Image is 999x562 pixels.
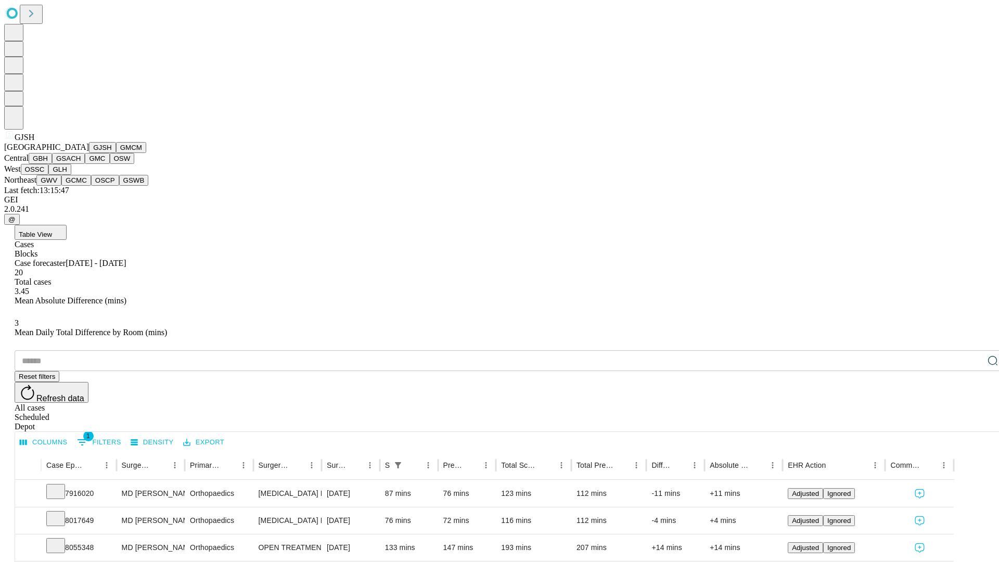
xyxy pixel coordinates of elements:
button: OSW [110,153,135,164]
div: +4 mins [710,507,777,534]
button: Sort [222,458,236,472]
button: Menu [479,458,493,472]
div: Scheduled In Room Duration [385,461,390,469]
span: Last fetch: 13:15:47 [4,186,69,195]
div: +11 mins [710,480,777,507]
div: 112 mins [577,507,642,534]
button: GMCM [116,142,146,153]
span: Adjusted [792,517,819,525]
button: Export [181,435,227,451]
div: 193 mins [501,534,566,561]
div: 87 mins [385,480,433,507]
button: Ignored [823,515,855,526]
div: [DATE] [327,507,375,534]
button: GSACH [52,153,85,164]
button: Show filters [391,458,405,472]
span: Central [4,154,29,162]
button: Expand [20,539,36,557]
span: [DATE] - [DATE] [66,259,126,267]
button: Menu [937,458,951,472]
div: Absolute Difference [710,461,750,469]
span: Adjusted [792,544,819,552]
button: Sort [406,458,421,472]
button: Menu [304,458,319,472]
button: Sort [614,458,629,472]
span: Refresh data [36,394,84,403]
div: Comments [890,461,920,469]
button: Ignored [823,488,855,499]
div: Orthopaedics [190,507,248,534]
button: Menu [168,458,182,472]
div: 76 mins [443,480,491,507]
div: 8055348 [46,534,111,561]
div: 207 mins [577,534,642,561]
button: Sort [540,458,554,472]
div: -11 mins [651,480,699,507]
div: EHR Action [788,461,826,469]
button: Menu [868,458,882,472]
button: Expand [20,485,36,503]
div: 123 mins [501,480,566,507]
div: Orthopaedics [190,480,248,507]
button: Refresh data [15,382,88,403]
div: Surgery Name [259,461,289,469]
div: MD [PERSON_NAME] [PERSON_NAME] [122,534,180,561]
button: Sort [922,458,937,472]
div: -4 mins [651,507,699,534]
button: OSCP [91,175,119,186]
span: Mean Absolute Difference (mins) [15,296,126,305]
span: Case forecaster [15,259,66,267]
span: Ignored [827,490,851,497]
div: 2.0.241 [4,205,995,214]
button: Density [128,435,176,451]
div: MD [PERSON_NAME] [PERSON_NAME] [122,507,180,534]
button: Menu [236,458,251,472]
button: Show filters [74,434,124,451]
button: Sort [348,458,363,472]
button: Menu [99,458,114,472]
span: Mean Daily Total Difference by Room (mins) [15,328,167,337]
button: GWV [36,175,61,186]
button: Adjusted [788,515,823,526]
button: Menu [629,458,644,472]
span: @ [8,215,16,223]
button: GLH [48,164,71,175]
div: Total Scheduled Duration [501,461,539,469]
button: Table View [15,225,67,240]
div: Difference [651,461,672,469]
span: Ignored [827,544,851,552]
span: GJSH [15,133,34,142]
span: West [4,164,21,173]
button: Menu [554,458,569,472]
span: 3.45 [15,287,29,296]
div: 112 mins [577,480,642,507]
span: Ignored [827,517,851,525]
button: @ [4,214,20,225]
div: Primary Service [190,461,220,469]
div: Orthopaedics [190,534,248,561]
div: +14 mins [710,534,777,561]
button: GMC [85,153,109,164]
div: Total Predicted Duration [577,461,614,469]
button: Sort [751,458,765,472]
button: GBH [29,153,52,164]
button: Adjusted [788,542,823,553]
span: 1 [83,431,94,441]
div: OPEN TREATMENT [MEDICAL_DATA] [259,534,316,561]
button: Sort [464,458,479,472]
div: [DATE] [327,480,375,507]
button: Sort [85,458,99,472]
div: Surgery Date [327,461,347,469]
div: [DATE] [327,534,375,561]
span: 3 [15,318,19,327]
div: [MEDICAL_DATA] MEDIAL OR LATERAL MENISCECTOMY [259,480,316,507]
div: [MEDICAL_DATA] MEDIAL OR LATERAL MENISCECTOMY [259,507,316,534]
div: MD [PERSON_NAME] [PERSON_NAME] [122,480,180,507]
button: Adjusted [788,488,823,499]
div: Surgeon Name [122,461,152,469]
div: 147 mins [443,534,491,561]
button: Sort [827,458,841,472]
div: 8017649 [46,507,111,534]
span: [GEOGRAPHIC_DATA] [4,143,89,151]
div: 133 mins [385,534,433,561]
